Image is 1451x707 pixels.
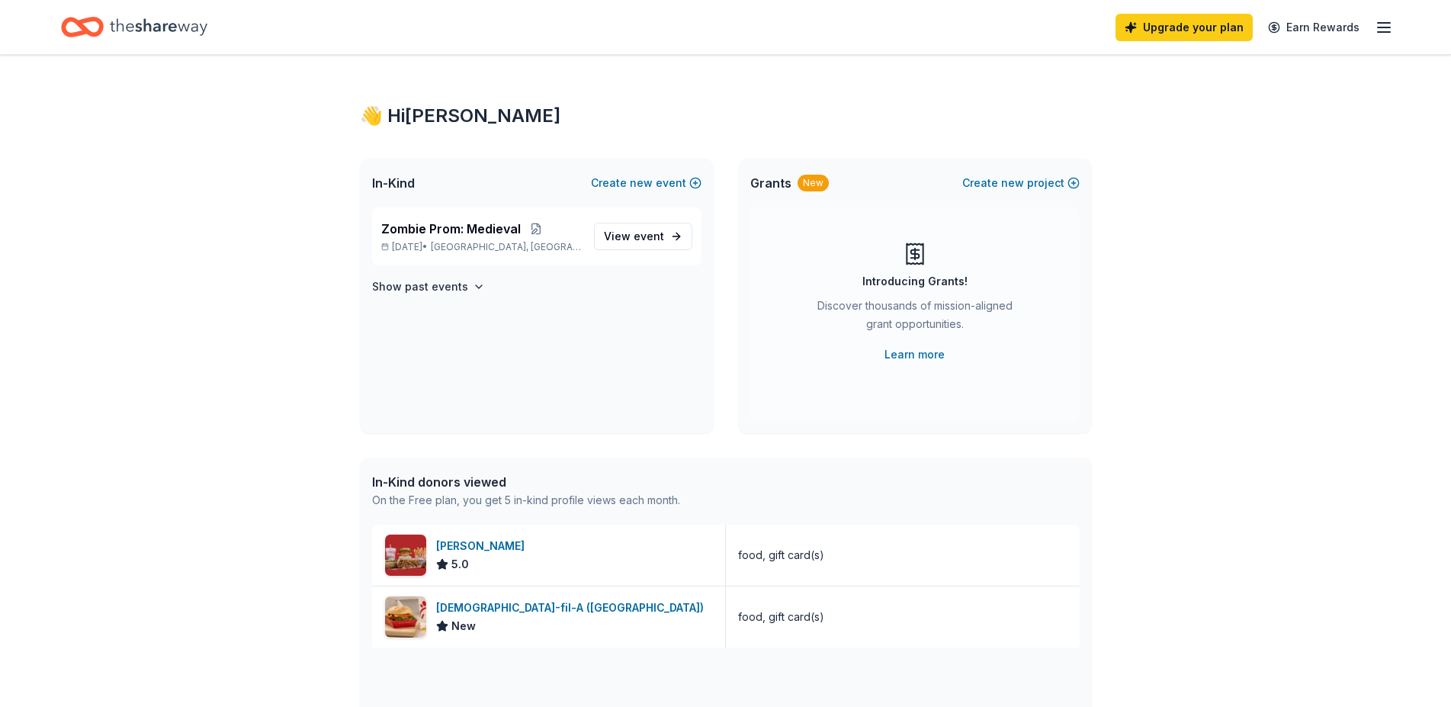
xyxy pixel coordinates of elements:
[381,220,521,238] span: Zombie Prom: Medieval
[738,546,824,564] div: food, gift card(s)
[436,599,710,617] div: [DEMOGRAPHIC_DATA]-fil-A ([GEOGRAPHIC_DATA])
[451,555,469,574] span: 5.0
[381,241,582,253] p: [DATE] •
[372,491,680,509] div: On the Free plan, you get 5 in-kind profile views each month.
[1116,14,1253,41] a: Upgrade your plan
[372,278,468,296] h4: Show past events
[372,278,485,296] button: Show past events
[630,174,653,192] span: new
[1001,174,1024,192] span: new
[798,175,829,191] div: New
[634,230,664,243] span: event
[811,297,1019,339] div: Discover thousands of mission-aligned grant opportunities.
[591,174,701,192] button: Createnewevent
[360,104,1092,128] div: 👋 Hi [PERSON_NAME]
[738,608,824,626] div: food, gift card(s)
[862,272,968,291] div: Introducing Grants!
[604,227,664,246] span: View
[451,617,476,635] span: New
[750,174,791,192] span: Grants
[1259,14,1369,41] a: Earn Rewards
[962,174,1080,192] button: Createnewproject
[61,9,207,45] a: Home
[385,596,426,638] img: Image for Chick-fil-A (Columbus)
[884,345,945,364] a: Learn more
[436,537,531,555] div: [PERSON_NAME]
[431,241,581,253] span: [GEOGRAPHIC_DATA], [GEOGRAPHIC_DATA]
[372,473,680,491] div: In-Kind donors viewed
[385,535,426,576] img: Image for Portillo's
[372,174,415,192] span: In-Kind
[594,223,692,250] a: View event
